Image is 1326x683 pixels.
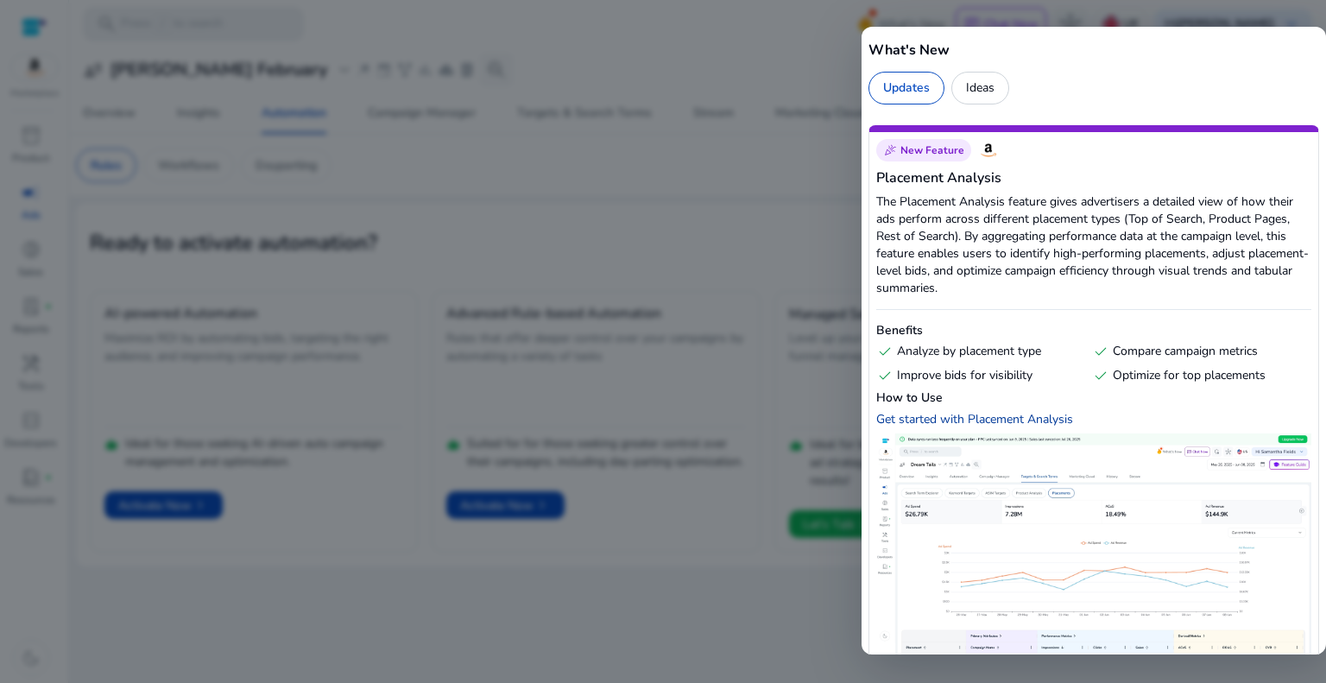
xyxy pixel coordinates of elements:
span: check [1092,343,1109,360]
p: The Placement Analysis feature gives advertisers a detailed view of how their ads perform across ... [876,193,1311,297]
div: Analyze by placement type [876,343,1085,360]
span: check [1092,367,1109,384]
div: Improve bids for visibility [876,367,1085,384]
span: check [876,367,893,384]
h6: How to Use [876,389,1311,407]
span: check [876,343,893,360]
h5: Placement Analysis [876,168,1311,188]
span: celebration [883,143,897,157]
div: Updates [868,72,944,104]
span: New Feature [900,143,964,157]
h6: Benefits [876,322,1311,339]
div: Ideas [951,72,1009,104]
div: Optimize for top placements [1092,367,1301,384]
a: Get started with Placement Analysis [876,411,1073,427]
img: Amazon [978,140,999,161]
div: Compare campaign metrics [1092,343,1301,360]
h5: What's New [868,40,1319,60]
